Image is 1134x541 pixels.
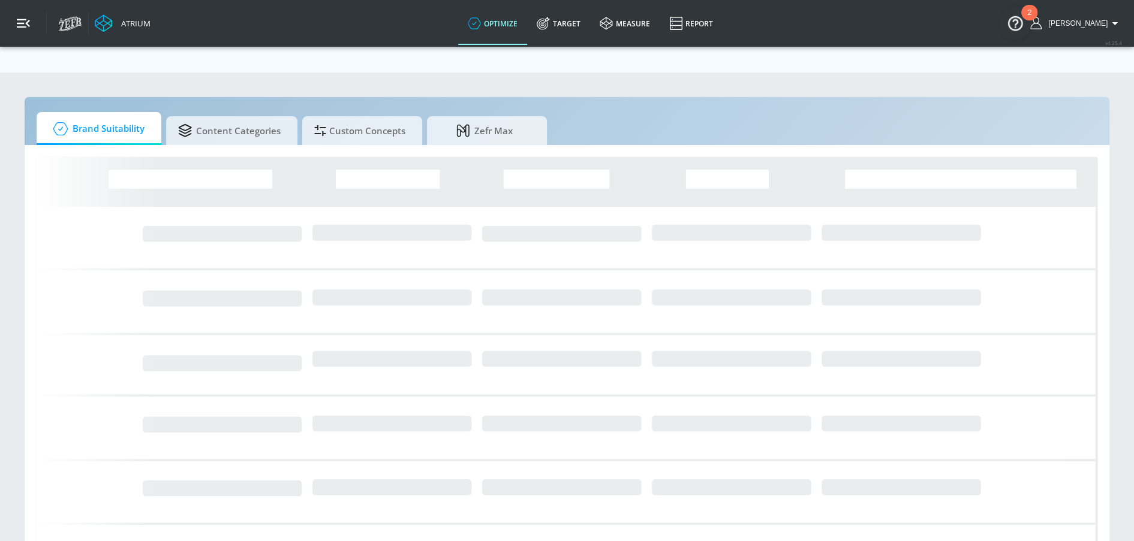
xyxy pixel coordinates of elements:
span: Brand Suitability [49,114,145,143]
a: Target [527,2,590,45]
span: Custom Concepts [314,116,405,145]
span: v 4.25.4 [1105,40,1122,46]
a: measure [590,2,660,45]
div: Atrium [116,18,151,29]
a: optimize [458,2,527,45]
div: 2 [1027,13,1031,28]
button: [PERSON_NAME] [1030,16,1122,31]
span: login as: sarah.grindle@zefr.com [1043,19,1108,28]
a: Atrium [95,14,151,32]
a: Report [660,2,723,45]
span: Content Categories [178,116,281,145]
span: Zefr Max [439,116,530,145]
button: Open Resource Center, 2 new notifications [998,6,1032,40]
